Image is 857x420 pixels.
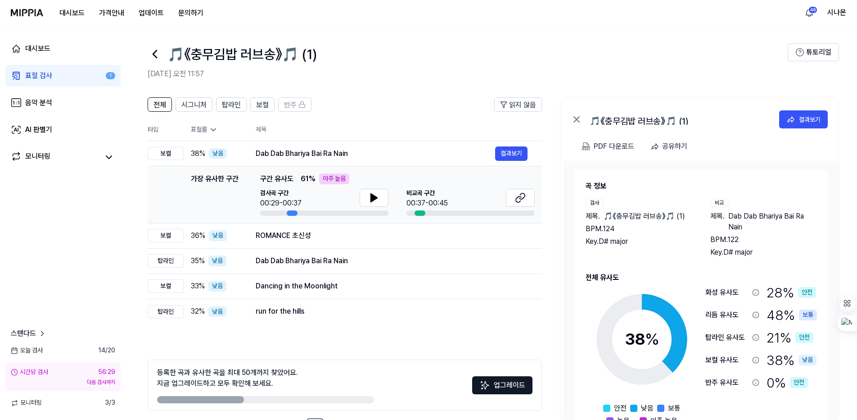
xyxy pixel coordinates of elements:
button: PDF 다운로드 [580,137,636,155]
span: 32 % [191,306,205,317]
div: run for the hills [256,306,528,317]
div: 검사 [586,199,604,207]
a: 업데이트 [131,0,171,25]
span: 낮음 [641,403,654,414]
span: 제목 . [586,211,600,222]
div: Dab Dab Bhariya Bai Ra Nain [256,256,528,266]
span: 🎵《충무김밥 러브송》🎵 (1) [604,211,685,222]
div: 리듬 유사도 [705,310,749,320]
button: 대시보드 [52,4,92,22]
span: 제목 . [710,211,725,233]
div: 48 [808,6,817,14]
button: 업데이트 [131,4,171,22]
a: 표절 검사1 [5,65,121,87]
span: 스탠다드 [11,328,36,339]
span: 탑라인 [222,100,241,110]
div: 탑라인 유사도 [705,332,749,343]
button: 읽지 않음 [494,97,542,112]
span: % [645,329,659,349]
button: 탑라인 [216,97,247,112]
div: BPM. 122 [710,234,817,245]
button: 가격안내 [92,4,131,22]
div: Dancing in the Moonlight [256,281,528,292]
div: 1 [106,72,115,80]
div: 대시보드 [25,43,50,54]
th: 타입 [148,119,184,141]
div: 낮음 [208,306,226,317]
a: Sparkles업그레이드 [472,384,532,393]
img: 알림 [804,7,815,18]
button: 공유하기 [647,137,695,155]
span: 36 % [191,230,205,241]
button: 보컬 [250,97,275,112]
div: 음악 분석 [25,97,52,108]
h2: 곡 정보 [586,181,817,192]
div: 낮음 [208,281,226,292]
div: 낮음 [209,148,227,159]
h2: [DATE] 오전 11:57 [148,68,788,79]
div: 아주 높음 [319,173,349,184]
div: 안전 [795,332,813,343]
span: 3 / 3 [105,398,115,407]
a: AI 판별기 [5,119,121,141]
a: 스탠다드 [11,328,47,339]
div: 보컬 유사도 [705,355,749,365]
div: 00:37-00:45 [406,198,448,209]
button: 결과보기 [495,146,528,161]
div: 안전 [790,377,808,388]
div: 다음 검사까지 [11,379,115,386]
span: 안전 [614,403,627,414]
button: 시그니처 [176,97,212,112]
div: 탑라인 [148,305,184,319]
img: logo [11,9,43,16]
div: Key. D# major [710,247,817,258]
div: 보컬 [148,279,184,293]
div: ROMANCE 초신성 [256,230,528,241]
a: 모니터링 [11,151,99,164]
a: 대시보드 [5,38,121,59]
button: 반주 [278,97,311,112]
span: 33 % [191,281,205,292]
span: 읽지 않음 [509,100,536,110]
span: 보컬 [256,100,269,110]
span: 61 % [301,173,316,184]
span: 보통 [668,403,681,414]
div: 표절 검사 [25,70,52,81]
a: 음악 분석 [5,92,121,114]
span: 전체 [153,100,166,110]
h2: 전체 유사도 [586,272,817,283]
div: 모니터링 [25,151,50,164]
div: 28 % [767,283,816,302]
div: 공유하기 [662,141,687,152]
div: 등록한 곡과 유사한 곡을 최대 50개까지 찾았어요. 지금 업그레이드하고 모두 확인해 보세요. [157,367,298,389]
span: 비교곡 구간 [406,189,448,198]
div: 00:29-00:37 [260,198,302,209]
span: 모니터링 [11,398,42,407]
div: 0 % [767,373,808,392]
span: 14 / 20 [98,346,115,355]
button: 결과보기 [779,110,828,128]
div: PDF 다운로드 [594,141,634,152]
div: 표절률 [191,125,241,134]
div: 화성 유사도 [705,287,749,298]
div: 보컬 [148,147,184,160]
span: 시그니처 [181,100,207,110]
div: 비교 [710,199,728,207]
div: 🎵《충무김밥 러브송》🎵 (1) [589,114,769,125]
h1: 🎵《충무김밥 러브송》🎵 (1) [167,45,317,64]
div: 반주 유사도 [705,377,749,388]
span: 구간 유사도 [260,173,293,184]
div: BPM. 124 [586,224,692,234]
button: 튜토리얼 [788,43,839,61]
button: 업그레이드 [472,376,532,394]
div: 38 [625,327,659,352]
div: Dab Dab Bhariya Bai Ra Nain [256,148,495,159]
div: 21 % [767,328,813,347]
button: 전체 [148,97,172,112]
img: PDF Download [582,142,590,151]
span: 검사곡 구간 [260,189,302,198]
div: 결과보기 [799,114,821,124]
